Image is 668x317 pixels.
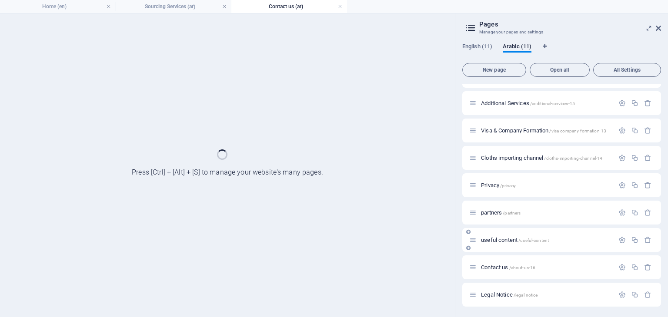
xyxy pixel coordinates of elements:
[618,236,626,244] div: Settings
[481,291,538,298] span: Click to open page
[478,210,614,215] div: partners/partners
[231,2,347,11] h4: Contact us (ar)
[644,236,651,244] div: Remove
[500,183,516,188] span: /privacy
[631,127,638,134] div: Duplicate
[534,67,586,73] span: Open all
[478,237,614,243] div: useful content/useful-content
[644,209,651,216] div: Remove
[644,291,651,298] div: Remove
[597,67,657,73] span: All Settings
[478,155,614,161] div: Cloths importing channel/cloths-importing-channel-14
[631,264,638,271] div: Duplicate
[509,265,536,270] span: /about-us-16
[644,264,651,271] div: Remove
[644,182,651,189] div: Remove
[481,237,549,243] span: useful content
[618,264,626,271] div: Settings
[593,63,661,77] button: All Settings
[618,209,626,216] div: Settings
[530,63,590,77] button: Open all
[631,182,638,189] div: Duplicate
[631,99,638,107] div: Duplicate
[618,154,626,162] div: Settings
[503,211,521,215] span: /partners
[478,182,614,188] div: Privacy/privacy
[481,100,575,106] span: Click to open page
[478,292,614,297] div: Legal Notice/legal-notice
[478,264,614,270] div: Contact us/about-us-16
[631,236,638,244] div: Duplicate
[618,291,626,298] div: Settings
[644,154,651,162] div: Remove
[481,209,521,216] span: Click to open page
[631,209,638,216] div: Duplicate
[462,43,661,59] div: Language Tabs
[116,2,231,11] h4: Sourcing Services (ar)
[479,28,644,36] h3: Manage your pages and settings
[631,154,638,162] div: Duplicate
[549,129,606,133] span: /visa-company-formation-13
[481,182,516,188] span: Click to open page
[478,128,614,133] div: Visa & Company Formation/visa-company-formation-13
[618,99,626,107] div: Settings
[544,156,602,161] span: /cloths-importing-channel-14
[618,182,626,189] div: Settings
[479,20,661,28] h2: Pages
[462,41,492,53] span: English (11)
[462,63,526,77] button: New page
[481,127,606,134] span: Visa & Company Formation
[530,101,575,106] span: /additional-services-15
[466,67,522,73] span: New page
[481,264,535,271] span: Contact us
[503,41,531,53] span: Arabic (11)
[518,238,549,243] span: /useful-content
[644,99,651,107] div: Remove
[618,127,626,134] div: Settings
[478,100,614,106] div: Additional Services/additional-services-15
[481,155,602,161] span: Cloths importing channel
[631,291,638,298] div: Duplicate
[644,127,651,134] div: Remove
[514,293,538,297] span: /legal-notice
